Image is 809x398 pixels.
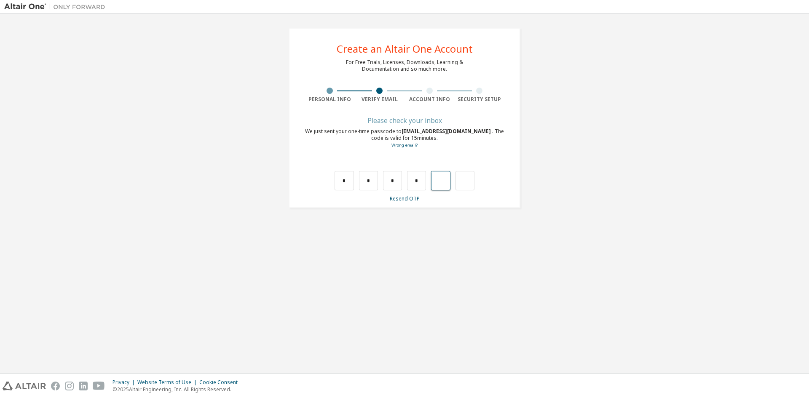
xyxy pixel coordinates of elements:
div: Security Setup [455,96,505,103]
div: Create an Altair One Account [337,44,473,54]
div: Please check your inbox [305,118,504,123]
p: © 2025 Altair Engineering, Inc. All Rights Reserved. [113,386,243,393]
div: We just sent your one-time passcode to . The code is valid for 15 minutes. [305,128,504,149]
div: Verify Email [355,96,405,103]
div: Website Terms of Use [137,379,199,386]
img: youtube.svg [93,382,105,390]
div: For Free Trials, Licenses, Downloads, Learning & Documentation and so much more. [346,59,463,72]
div: Personal Info [305,96,355,103]
div: Account Info [404,96,455,103]
a: Go back to the registration form [391,142,418,148]
div: Privacy [113,379,137,386]
img: instagram.svg [65,382,74,390]
div: Cookie Consent [199,379,243,386]
img: linkedin.svg [79,382,88,390]
img: facebook.svg [51,382,60,390]
img: Altair One [4,3,110,11]
span: [EMAIL_ADDRESS][DOMAIN_NAME] [402,128,492,135]
a: Resend OTP [390,195,420,202]
img: altair_logo.svg [3,382,46,390]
